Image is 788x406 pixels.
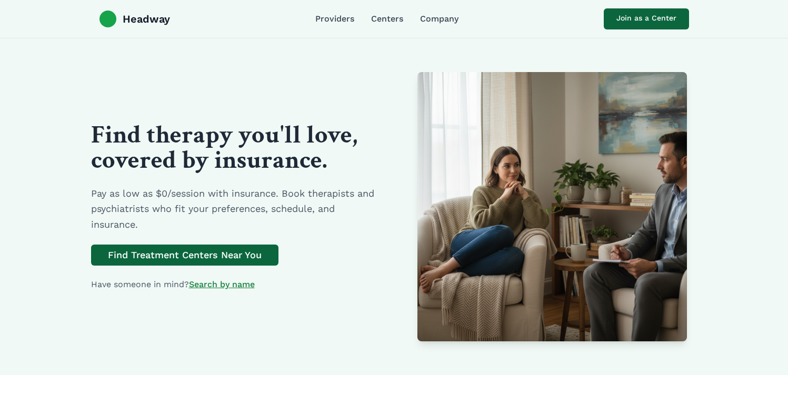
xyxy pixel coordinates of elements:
span: Headway [123,12,170,26]
a: Headway [99,11,170,27]
button: Find Treatment Centers Near You [91,245,278,266]
a: Providers [315,13,354,25]
p: Pay as low as $0/session with insurance. Book therapists and psychiatrists who fit your preferenc... [91,186,382,232]
img: Woman in therapy session sitting comfortably [417,72,687,341]
a: Company [420,13,458,25]
p: Have someone in mind? [91,278,382,291]
a: Centers [371,13,403,25]
a: Search by name [189,279,255,289]
a: Join as a Center [604,8,689,29]
h1: Find therapy you'll love, covered by insurance. [91,123,382,173]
